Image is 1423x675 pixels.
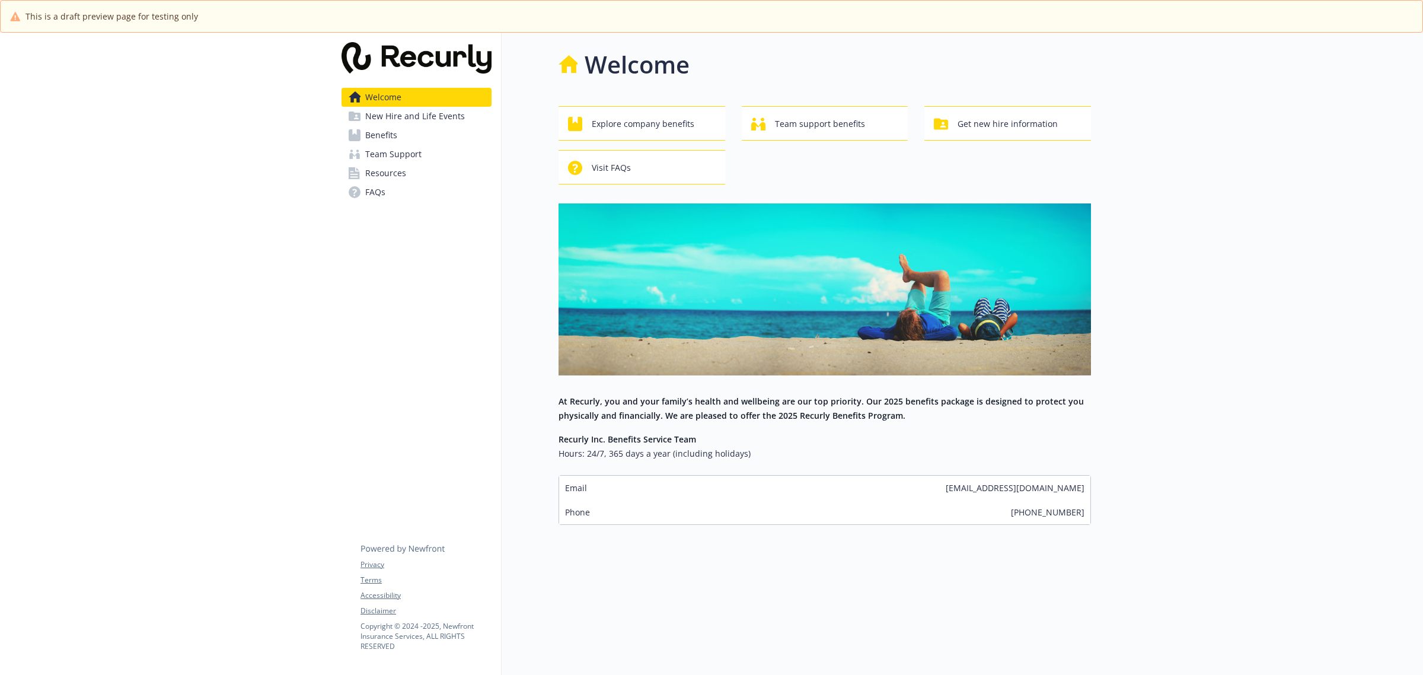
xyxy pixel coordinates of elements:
button: Get new hire information [924,106,1091,141]
span: Team support benefits [775,113,865,135]
button: Explore company benefits [559,106,725,141]
p: Copyright © 2024 - 2025 , Newfront Insurance Services, ALL RIGHTS RESERVED [360,621,491,651]
button: Visit FAQs [559,150,725,184]
span: New Hire and Life Events [365,107,465,126]
a: New Hire and Life Events [342,107,492,126]
strong: At Recurly, you and your family’s health and wellbeing are our top priority. Our 2025 benefits pa... [559,396,1084,421]
h1: Welcome [585,47,690,82]
a: Benefits [342,126,492,145]
a: Terms [360,575,491,585]
a: FAQs [342,183,492,202]
a: Welcome [342,88,492,107]
span: Phone [565,506,590,518]
h6: Hours: 24/7, 365 days a year (including holidays)​ [559,447,1091,461]
a: Disclaimer [360,606,491,616]
a: Team Support [342,145,492,164]
a: Resources [342,164,492,183]
span: Welcome [365,88,401,107]
a: Accessibility [360,590,491,601]
strong: Recurly Inc. Benefits Service Team [559,434,696,445]
span: [EMAIL_ADDRESS][DOMAIN_NAME] [946,482,1084,494]
span: Benefits [365,126,397,145]
span: Get new hire information [958,113,1058,135]
span: Visit FAQs [592,157,631,179]
span: This is a draft preview page for testing only [25,10,198,23]
span: FAQs [365,183,385,202]
span: Team Support [365,145,422,164]
img: overview page banner [559,203,1091,375]
button: Team support benefits [742,106,908,141]
span: Resources [365,164,406,183]
a: Privacy [360,559,491,570]
span: Explore company benefits [592,113,694,135]
span: [PHONE_NUMBER] [1011,506,1084,518]
span: Email [565,482,587,494]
